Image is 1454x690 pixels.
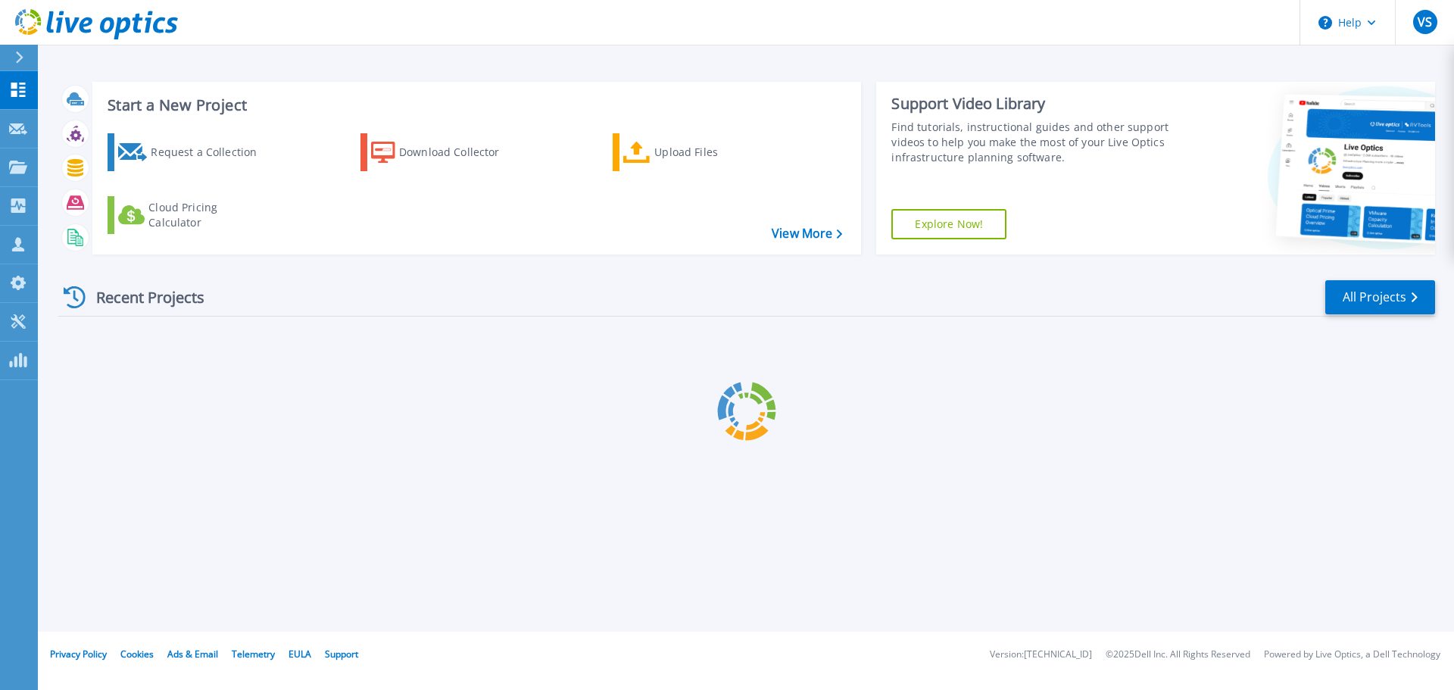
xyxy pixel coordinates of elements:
li: Powered by Live Optics, a Dell Technology [1264,650,1440,660]
a: Download Collector [360,133,529,171]
a: Cloud Pricing Calculator [108,196,276,234]
h3: Start a New Project [108,97,842,114]
li: Version: [TECHNICAL_ID] [990,650,1092,660]
a: All Projects [1325,280,1435,314]
li: © 2025 Dell Inc. All Rights Reserved [1106,650,1250,660]
div: Request a Collection [151,137,272,167]
a: Support [325,648,358,660]
a: Telemetry [232,648,275,660]
div: Cloud Pricing Calculator [148,200,270,230]
a: Cookies [120,648,154,660]
div: Upload Files [654,137,775,167]
a: EULA [289,648,311,660]
a: Ads & Email [167,648,218,660]
span: VS [1418,16,1432,28]
a: Privacy Policy [50,648,107,660]
a: Upload Files [613,133,782,171]
a: View More [772,226,842,241]
div: Download Collector [399,137,520,167]
div: Support Video Library [891,94,1176,114]
a: Request a Collection [108,133,276,171]
div: Recent Projects [58,279,225,316]
a: Explore Now! [891,209,1006,239]
div: Find tutorials, instructional guides and other support videos to help you make the most of your L... [891,120,1176,165]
